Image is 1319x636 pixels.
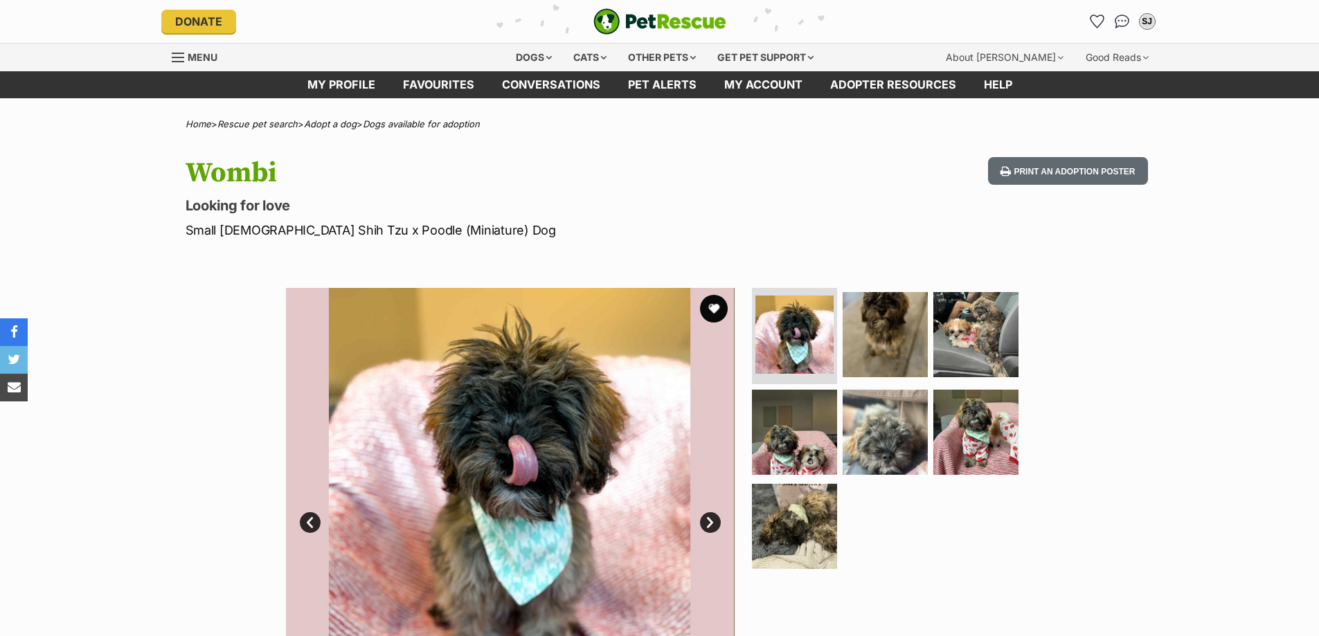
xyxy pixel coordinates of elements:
img: Photo of Wombi [752,390,837,475]
img: Photo of Wombi [933,292,1019,377]
img: Photo of Wombi [933,390,1019,475]
a: Favourites [389,71,488,98]
a: Home [186,118,211,129]
a: Dogs available for adoption [363,118,480,129]
a: Favourites [1086,10,1109,33]
button: Print an adoption poster [988,157,1147,185]
div: Get pet support [708,44,823,71]
a: Conversations [1111,10,1133,33]
a: conversations [488,71,614,98]
a: Rescue pet search [217,118,298,129]
div: Good Reads [1076,44,1158,71]
a: Adopt a dog [304,118,357,129]
ul: Account quick links [1086,10,1158,33]
a: PetRescue [593,8,726,35]
img: Photo of Wombi [843,292,928,377]
img: Photo of Wombi [752,484,837,569]
a: My account [710,71,816,98]
img: logo-e224e6f780fb5917bec1dbf3a21bbac754714ae5b6737aabdf751b685950b380.svg [593,8,726,35]
h1: Wombi [186,157,771,189]
a: Donate [161,10,236,33]
div: SJ [1140,15,1154,28]
a: Menu [172,44,227,69]
div: Other pets [618,44,706,71]
img: Photo of Wombi [755,296,834,374]
img: Photo of Wombi [843,390,928,475]
a: Prev [300,512,321,533]
p: Small [DEMOGRAPHIC_DATA] Shih Tzu x Poodle (Miniature) Dog [186,221,771,239]
a: Pet alerts [614,71,710,98]
button: My account [1136,10,1158,33]
div: Dogs [506,44,562,71]
div: About [PERSON_NAME] [936,44,1073,71]
p: Looking for love [186,196,771,215]
span: Menu [188,51,217,63]
a: Adopter resources [816,71,970,98]
div: > > > [151,119,1169,129]
a: Next [700,512,721,533]
a: Help [970,71,1026,98]
button: favourite [700,295,728,322]
img: chat-41dd97257d64d25036548639549fe6c8038ab92f7586957e7f3b1b290dea8141.svg [1115,15,1129,28]
a: My profile [294,71,389,98]
div: Cats [564,44,616,71]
